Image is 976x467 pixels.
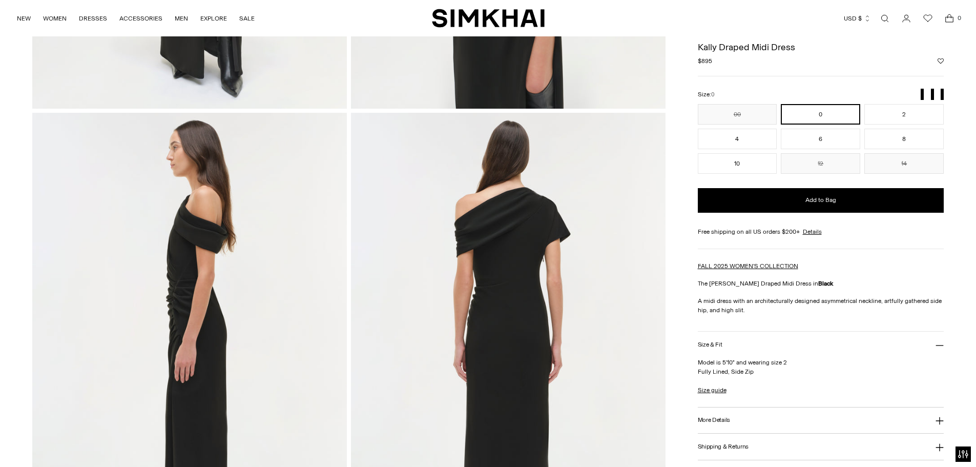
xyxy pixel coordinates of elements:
button: 2 [864,104,944,125]
h3: Size & Fit [698,341,722,348]
a: DRESSES [79,7,107,30]
button: 8 [864,129,944,149]
h3: Shipping & Returns [698,443,749,450]
button: 6 [781,129,860,149]
p: The [PERSON_NAME] Draped Midi Dress in [698,279,944,288]
strong: Black [818,280,833,287]
button: 10 [698,153,777,174]
p: Model is 5'10" and wearing size 2 Fully Lined, Side Zip [698,358,944,376]
button: Add to Wishlist [938,58,944,64]
a: WOMEN [43,7,67,30]
h1: Kally Draped Midi Dress [698,43,944,52]
a: Details [803,227,822,236]
a: FALL 2025 WOMEN'S COLLECTION [698,262,798,270]
div: Free shipping on all US orders $200+ [698,227,944,236]
span: Add to Bag [805,196,836,205]
button: 00 [698,104,777,125]
a: MEN [175,7,188,30]
button: 14 [864,153,944,174]
button: More Details [698,408,944,434]
a: Open search modal [875,8,895,29]
span: $895 [698,56,712,66]
p: A midi dress with an architecturally designed asymmetrical neckline, artfully gathered side hip, ... [698,296,944,315]
a: Size guide [698,385,726,395]
a: ACCESSORIES [119,7,162,30]
a: Wishlist [918,8,938,29]
button: 4 [698,129,777,149]
a: EXPLORE [200,7,227,30]
label: Size: [698,90,715,99]
button: USD $ [844,7,871,30]
a: SIMKHAI [432,8,545,28]
a: Open cart modal [939,8,960,29]
a: SALE [239,7,255,30]
button: 0 [781,104,860,125]
h3: More Details [698,417,730,423]
a: Go to the account page [896,8,917,29]
span: 0 [711,91,715,98]
button: Add to Bag [698,188,944,213]
span: 0 [954,13,964,23]
button: Size & Fit [698,332,944,358]
a: NEW [17,7,31,30]
button: Shipping & Returns [698,434,944,460]
button: 12 [781,153,860,174]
